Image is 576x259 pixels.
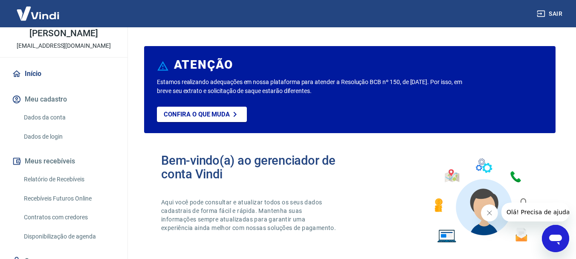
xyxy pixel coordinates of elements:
[20,128,117,146] a: Dados de login
[5,6,72,13] span: Olá! Precisa de ajuda?
[542,225,569,252] iframe: Botão para abrir a janela de mensagens
[161,198,338,232] p: Aqui você pode consultar e atualizar todos os seus dados cadastrais de forma fácil e rápida. Mant...
[20,171,117,188] a: Relatório de Recebíveis
[501,203,569,221] iframe: Mensagem da empresa
[20,209,117,226] a: Contratos com credores
[20,109,117,126] a: Dados da conta
[20,190,117,207] a: Recebíveis Futuros Online
[427,154,538,248] img: Imagem de um avatar masculino com diversos icones exemplificando as funcionalidades do gerenciado...
[10,152,117,171] button: Meus recebíveis
[10,90,117,109] button: Meu cadastro
[481,204,498,221] iframe: Fechar mensagem
[29,29,98,38] p: [PERSON_NAME]
[17,41,111,50] p: [EMAIL_ADDRESS][DOMAIN_NAME]
[157,78,466,96] p: Estamos realizando adequações em nossa plataforma para atender a Resolução BCB nº 150, de [DATE]....
[10,0,66,26] img: Vindi
[157,107,247,122] a: Confira o que muda
[161,154,350,181] h2: Bem-vindo(a) ao gerenciador de conta Vindi
[535,6,566,22] button: Sair
[164,111,230,118] p: Confira o que muda
[10,64,117,83] a: Início
[174,61,233,69] h6: ATENÇÃO
[20,228,117,245] a: Disponibilização de agenda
